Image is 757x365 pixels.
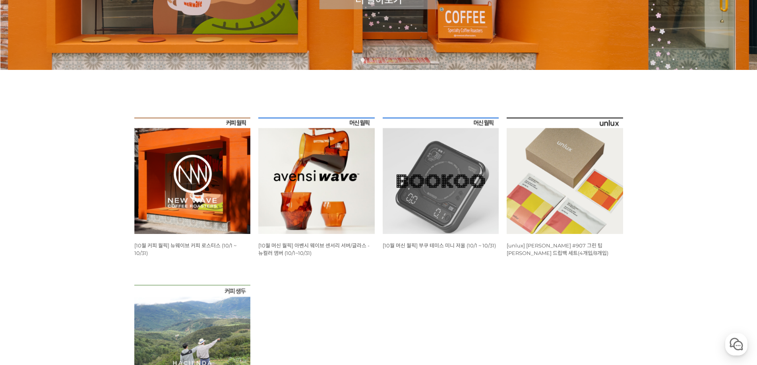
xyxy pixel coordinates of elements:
[383,118,499,234] img: [10월 머신 월픽] 부쿠 테미스 미니 저울 (10/1 ~ 10/31)
[73,264,82,270] span: 대화
[383,242,496,249] a: [10월 머신 월픽] 부쿠 테미스 미니 저울 (10/1 ~ 10/31)
[258,118,375,234] img: [10월 머신 월픽] 아벤시 웨이브 센서리 서버/글라스 - 뉴컬러 앰버 (10/1~10/31)
[52,252,103,272] a: 대화
[507,242,608,256] a: [unlux] [PERSON_NAME] #907 그린 팁 [PERSON_NAME] 드립백 세트(4개입/8개입)
[25,264,30,270] span: 홈
[103,252,153,272] a: 설정
[123,264,132,270] span: 설정
[258,242,370,256] a: [10월 머신 월픽] 아벤시 웨이브 센서리 서버/글라스 - 뉴컬러 앰버 (10/1~10/31)
[507,118,623,234] img: [unlux] 파나마 잰슨 #907 그린 팁 게이샤 워시드 드립백 세트(4개입/8개입)
[369,58,373,62] a: 2
[361,58,365,62] a: 1
[377,58,381,62] a: 3
[134,242,236,256] a: [10월 커피 월픽] 뉴웨이브 커피 로스터스 (10/1 ~ 10/31)
[134,118,251,234] img: [10월 커피 월픽] 뉴웨이브 커피 로스터스 (10/1 ~ 10/31)
[393,58,397,62] a: 5
[385,58,389,62] a: 4
[2,252,52,272] a: 홈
